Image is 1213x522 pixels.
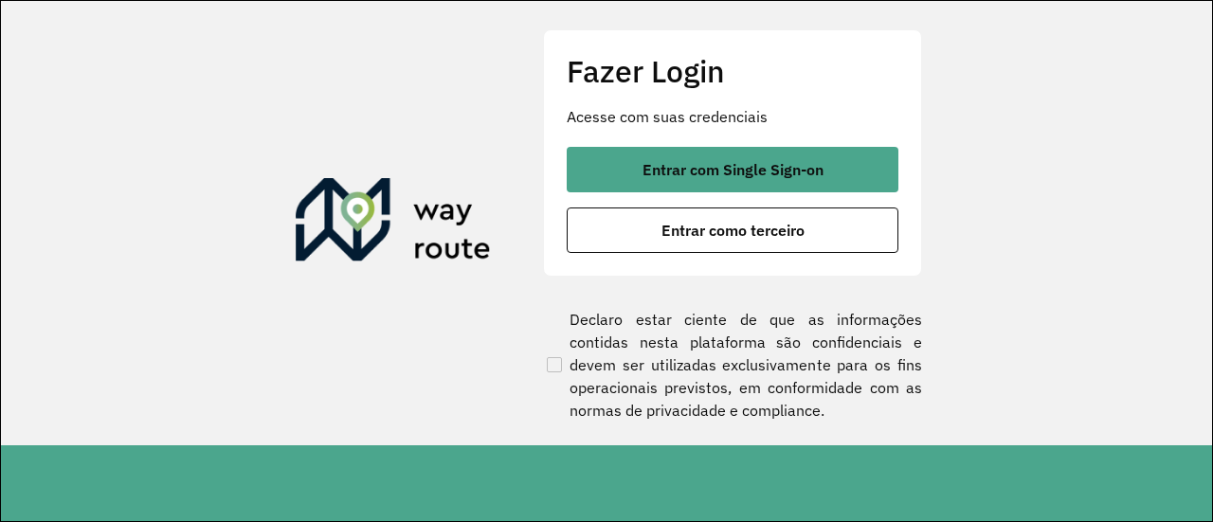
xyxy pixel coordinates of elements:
label: Declaro estar ciente de que as informações contidas nesta plataforma são confidenciais e devem se... [543,308,922,422]
img: Roteirizador AmbevTech [296,178,491,269]
span: Entrar como terceiro [661,223,805,238]
button: button [567,207,898,253]
p: Acesse com suas credenciais [567,105,898,128]
button: button [567,147,898,192]
span: Entrar com Single Sign-on [643,162,824,177]
h2: Fazer Login [567,53,898,89]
